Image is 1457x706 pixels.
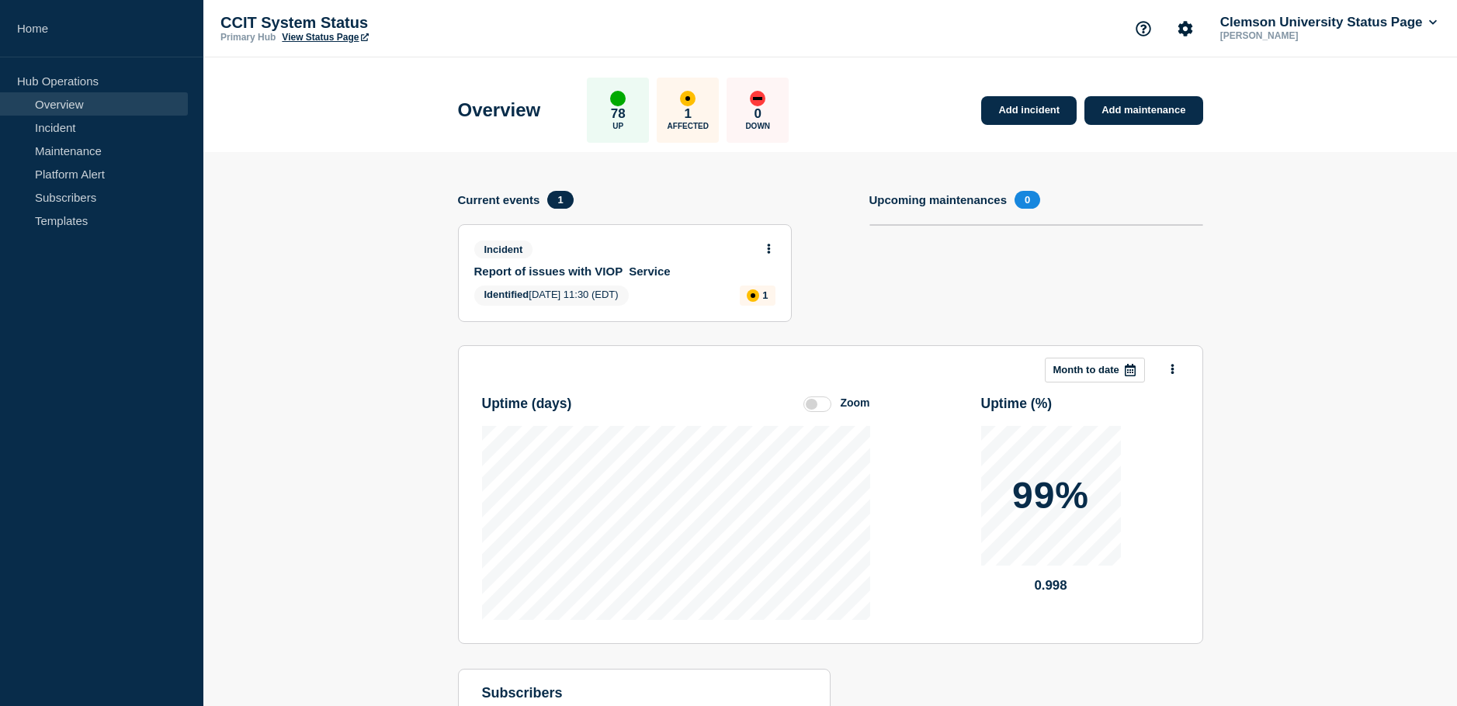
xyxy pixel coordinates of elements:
[612,122,623,130] p: Up
[220,14,531,32] p: CCIT System Status
[685,106,692,122] p: 1
[482,396,572,412] h3: Uptime ( days )
[1169,12,1202,45] button: Account settings
[547,191,573,209] span: 1
[1127,12,1160,45] button: Support
[1084,96,1202,125] a: Add maintenance
[1053,364,1119,375] p: Month to date
[755,106,761,122] p: 0
[762,289,768,301] p: 1
[220,32,276,43] p: Primary Hub
[1217,15,1440,30] button: Clemson University Status Page
[840,396,869,409] div: Zoom
[474,241,533,258] span: Incident
[1045,358,1145,382] button: Month to date
[474,265,755,278] a: Report of issues with VIOP Service
[981,396,1053,412] h3: Uptime ( % )
[1015,191,1040,209] span: 0
[1217,30,1379,41] p: [PERSON_NAME]
[458,99,541,121] h1: Overview
[750,91,765,106] div: down
[484,289,529,300] span: Identified
[869,193,1008,206] h4: Upcoming maintenances
[282,32,368,43] a: View Status Page
[610,91,626,106] div: up
[474,286,629,306] span: [DATE] 11:30 (EDT)
[668,122,709,130] p: Affected
[680,91,696,106] div: affected
[1012,477,1089,514] p: 99%
[747,289,759,302] div: affected
[981,96,1077,125] a: Add incident
[745,122,770,130] p: Down
[458,193,540,206] h4: Current events
[611,106,626,122] p: 78
[482,685,807,701] h4: subscribers
[981,578,1121,594] p: 0.998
